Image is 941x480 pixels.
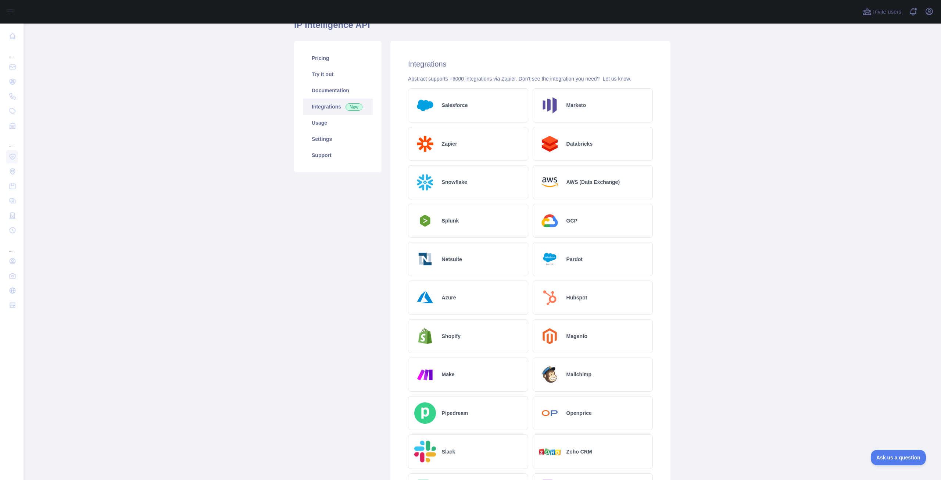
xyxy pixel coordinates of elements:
[442,371,455,378] h2: Make
[566,178,620,186] h2: AWS (Data Exchange)
[566,371,591,378] h2: Mailchimp
[442,448,455,455] h2: Slack
[566,333,588,340] h2: Magento
[539,95,561,116] img: Logo
[539,210,561,232] img: Logo
[442,102,468,109] h2: Salesforce
[303,115,373,131] a: Usage
[539,364,561,385] img: Logo
[6,134,18,149] div: ...
[414,95,436,116] img: Logo
[303,66,373,82] a: Try it out
[566,294,587,301] h2: Hubspot
[442,333,461,340] h2: Shopify
[871,450,926,465] iframe: Toggle Customer Support
[539,248,561,270] img: Logo
[408,75,653,82] div: Abstract supports +6000 integrations via Zapier. Don't see the integration you need?
[442,217,459,224] h2: Splunk
[566,102,586,109] h2: Marketo
[861,6,903,18] button: Invite users
[303,131,373,147] a: Settings
[414,287,436,309] img: Logo
[6,44,18,59] div: ...
[346,103,362,111] span: New
[566,217,577,224] h2: GCP
[602,76,631,82] a: Let us know.
[303,82,373,99] a: Documentation
[873,8,901,16] span: Invite users
[539,402,561,424] img: Logo
[303,50,373,66] a: Pricing
[566,256,583,263] h2: Pardot
[539,287,561,309] img: Logo
[414,364,436,385] img: Logo
[442,178,467,186] h2: Snowflake
[566,409,592,417] h2: Openprice
[539,133,561,155] img: Logo
[539,448,561,456] img: Logo
[303,99,373,115] a: Integrations New
[408,59,653,69] h2: Integrations
[566,448,592,455] h2: Zoho CRM
[6,238,18,253] div: ...
[414,402,436,424] img: Logo
[303,147,373,163] a: Support
[414,171,436,193] img: Logo
[442,409,468,417] h2: Pipedream
[414,326,436,347] img: Logo
[414,248,436,270] img: Logo
[414,213,436,229] img: Logo
[414,133,436,155] img: Logo
[442,140,457,147] h2: Zapier
[294,19,670,37] h1: IP Intelligence API
[442,256,462,263] h2: Netsuite
[414,441,436,463] img: Logo
[566,140,593,147] h2: Databricks
[539,326,561,347] img: Logo
[442,294,456,301] h2: Azure
[539,171,561,193] img: Logo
